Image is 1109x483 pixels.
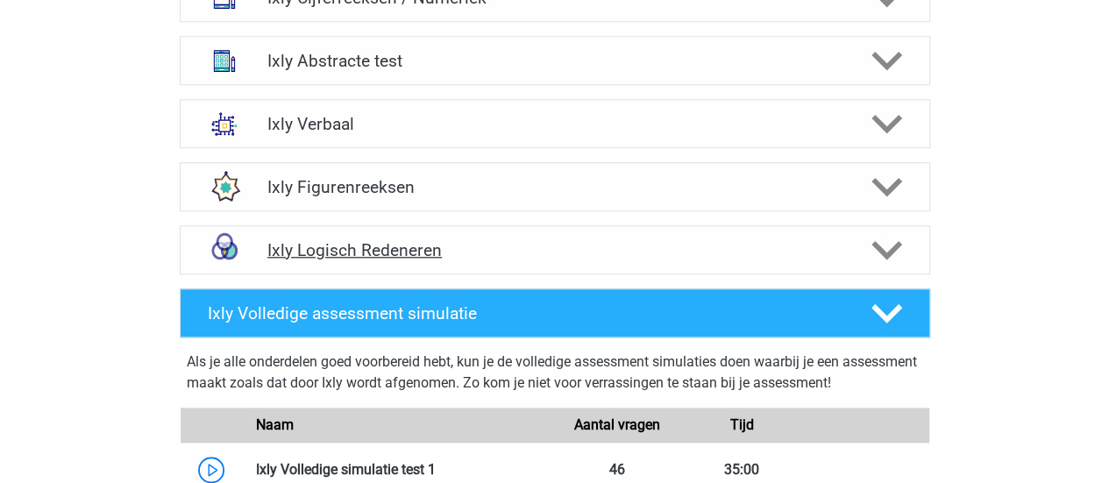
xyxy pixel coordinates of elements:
[267,51,842,71] h4: Ixly Abstracte test
[202,101,247,146] img: analogieen
[243,415,555,436] div: Naam
[173,36,937,85] a: abstracte matrices Ixly Abstracte test
[173,225,937,274] a: syllogismen Ixly Logisch Redeneren
[267,177,842,197] h4: Ixly Figurenreeksen
[267,114,842,134] h4: Ixly Verbaal
[173,162,937,211] a: figuurreeksen Ixly Figurenreeksen
[173,99,937,148] a: analogieen Ixly Verbaal
[554,415,679,436] div: Aantal vragen
[173,288,937,337] a: Ixly Volledige assessment simulatie
[202,227,247,273] img: syllogismen
[208,303,842,323] h4: Ixly Volledige assessment simulatie
[243,459,555,480] div: Ixly Volledige simulatie test 1
[679,415,804,436] div: Tijd
[202,164,247,210] img: figuurreeksen
[187,352,923,401] div: Als je alle onderdelen goed voorbereid hebt, kun je de volledige assessment simulaties doen waarb...
[202,38,247,83] img: abstracte matrices
[267,240,842,260] h4: Ixly Logisch Redeneren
